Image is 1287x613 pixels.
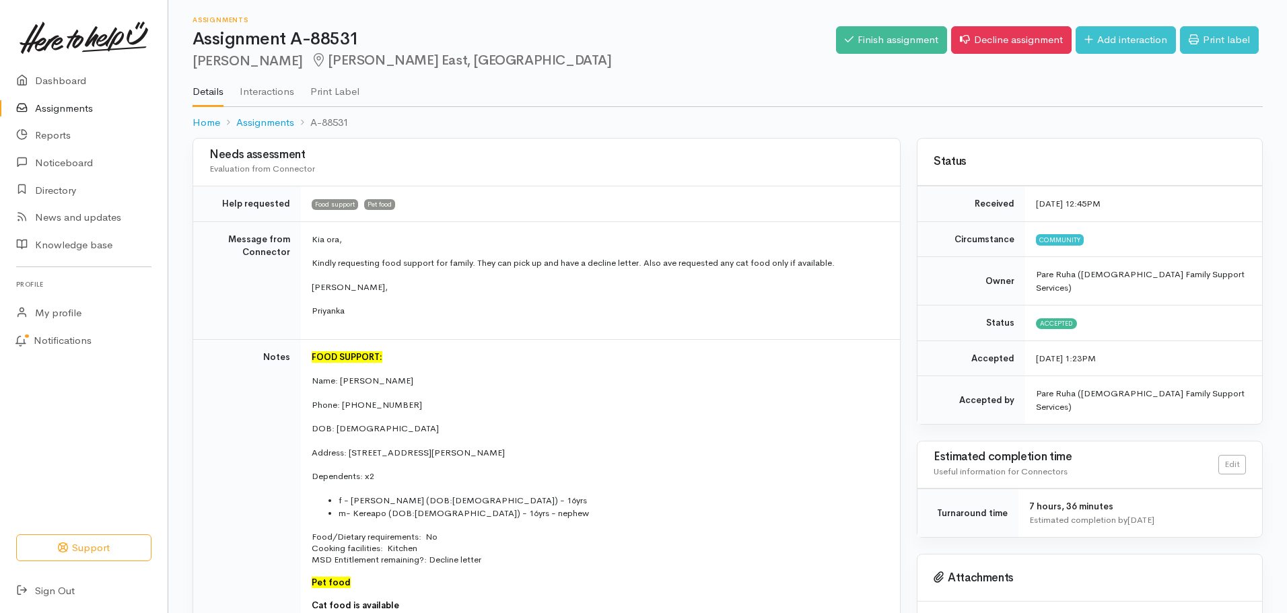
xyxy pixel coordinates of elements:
a: Print Label [310,68,359,106]
li: m- Kereapo (DOB:[DEMOGRAPHIC_DATA]) - 16yrs - nephew [339,507,884,520]
p: Food/Dietary requirements: No Cooking facilities: Kitchen MSD Entitlement remaining?: Decline letter [312,531,884,565]
span: [PERSON_NAME] East, [GEOGRAPHIC_DATA] [311,52,612,69]
td: Pare Ruha ([DEMOGRAPHIC_DATA] Family Support Services) [1025,376,1262,425]
time: [DATE] 12:45PM [1036,198,1101,209]
td: Message from Connector [193,221,301,339]
p: Dependents: x2 [312,470,884,483]
font: FOOD SUPPORT: [312,351,382,363]
p: DOB: [DEMOGRAPHIC_DATA] [312,422,884,435]
a: Assignments [236,115,294,131]
a: Interactions [240,68,294,106]
span: Community [1036,234,1084,245]
p: Kia ora, [312,233,884,246]
h1: Assignment A-88531 [193,30,836,49]
a: Details [193,68,223,107]
span: Evaluation from Connector [209,163,315,174]
span: Pare Ruha ([DEMOGRAPHIC_DATA] Family Support Services) [1036,268,1245,293]
p: Address: [STREET_ADDRESS][PERSON_NAME] [312,446,884,460]
font: Pet food [312,577,351,588]
td: Received [917,186,1025,222]
td: Circumstance [917,221,1025,257]
nav: breadcrumb [193,107,1263,139]
div: Estimated completion by [1029,513,1246,527]
h3: Estimated completion time [934,451,1218,464]
p: [PERSON_NAME], [312,281,884,294]
td: Accepted by [917,376,1025,425]
a: Add interaction [1076,26,1176,54]
time: [DATE] 1:23PM [1036,353,1096,364]
p: Kindly requesting food support for family. They can pick up and have a decline letter. Also ave r... [312,256,884,270]
a: Home [193,115,220,131]
h6: Assignments [193,16,836,24]
time: [DATE] [1127,514,1154,526]
p: Phone: [PHONE_NUMBER] [312,398,884,412]
td: Help requested [193,186,301,222]
span: Accepted [1036,318,1077,329]
span: 7 hours, 36 minutes [1029,501,1113,512]
td: Owner [917,257,1025,305]
h6: Profile [16,275,151,293]
h3: Status [934,155,1246,168]
h3: Attachments [934,571,1246,585]
h3: Needs assessment [209,149,884,161]
font: Cat food is available [312,600,399,611]
span: Food support [312,199,358,210]
td: Accepted [917,340,1025,376]
span: Pet food [364,199,395,210]
li: A-88531 [294,115,349,131]
td: Status [917,305,1025,341]
td: Turnaround time [917,489,1018,538]
li: f - [PERSON_NAME] (DOB:[DEMOGRAPHIC_DATA]) - 16yrs [339,494,884,507]
a: Edit [1218,455,1246,474]
a: Finish assignment [836,26,947,54]
button: Support [16,534,151,562]
a: Print label [1180,26,1259,54]
p: Name: [PERSON_NAME] [312,374,884,388]
span: Useful information for Connectors [934,466,1068,477]
a: Decline assignment [951,26,1072,54]
h2: [PERSON_NAME] [193,53,836,69]
p: Priyanka [312,304,884,318]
